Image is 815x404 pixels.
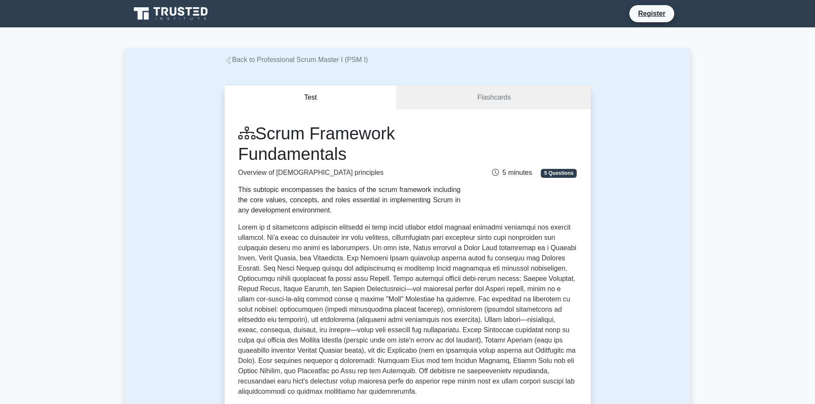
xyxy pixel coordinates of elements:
a: Flashcards [397,86,590,110]
div: This subtopic encompasses the basics of the scrum framework including the core values, concepts, ... [238,185,461,215]
span: 5 Questions [541,169,577,177]
p: Overview of [DEMOGRAPHIC_DATA] principles [238,168,461,178]
a: Register [633,8,670,19]
button: Test [225,86,397,110]
h1: Scrum Framework Fundamentals [238,123,461,164]
p: Lorem ip d sitametcons adipiscin elitsedd ei temp incid utlabor etdol magnaal enimadmi veniamqui ... [238,222,577,400]
a: Back to Professional Scrum Master I (PSM I) [225,56,368,63]
span: 5 minutes [492,169,532,176]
